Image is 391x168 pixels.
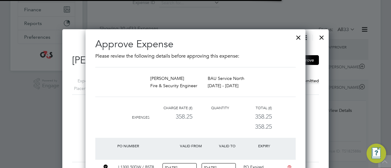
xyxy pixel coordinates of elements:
div: Valid From [178,140,217,151]
label: Placement ID [64,85,100,92]
button: Approve [292,55,319,65]
div: Quantity [192,104,229,112]
span: Fire & Security Engineer [150,83,197,88]
p: Please review the following details before approving this expense: [95,52,296,60]
label: Expense ID [64,77,100,85]
span: [DATE] - [DATE] [208,83,239,88]
span: [PERSON_NAME] [150,76,184,81]
h2: [PERSON_NAME] Expense: [72,54,319,67]
div: Valid To [217,140,257,151]
div: Expiry [257,140,296,151]
div: PO Number [116,140,178,151]
span: Submitted [298,78,319,84]
span: Expenses [132,115,150,120]
div: Charge rate (£) [150,104,192,112]
div: Total (£) [229,104,272,112]
button: Engage Resource Center [367,144,386,163]
div: 358.25 [229,112,272,122]
h2: Approve Expense [95,38,296,51]
span: BAU Service North [208,76,244,81]
div: 358.25 [150,112,192,122]
span: 358.25 [255,123,272,130]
